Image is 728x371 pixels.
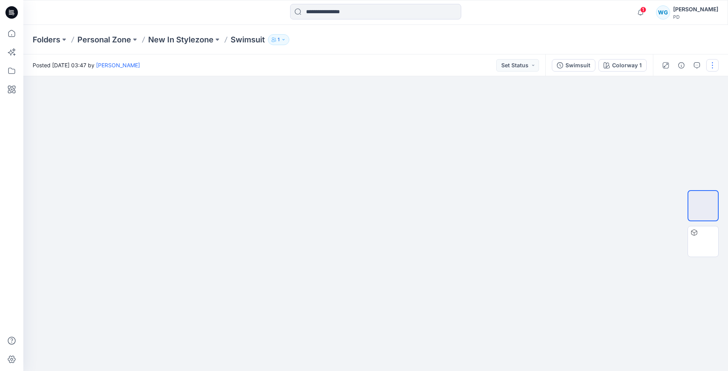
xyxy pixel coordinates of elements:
button: 1 [268,34,289,45]
div: [PERSON_NAME] [673,5,718,14]
p: Swimsuit [231,34,265,45]
div: WG [656,5,670,19]
div: PD [673,14,718,20]
button: Details [675,59,688,72]
a: New In Stylezone [148,34,213,45]
button: Swimsuit [552,59,595,72]
a: Folders [33,34,60,45]
p: 1 [278,35,280,44]
span: Posted [DATE] 03:47 by [33,61,140,69]
div: Colorway 1 [612,61,642,70]
div: Swimsuit [565,61,590,70]
a: Personal Zone [77,34,131,45]
button: Colorway 1 [598,59,647,72]
span: 1 [640,7,646,13]
a: [PERSON_NAME] [96,62,140,68]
